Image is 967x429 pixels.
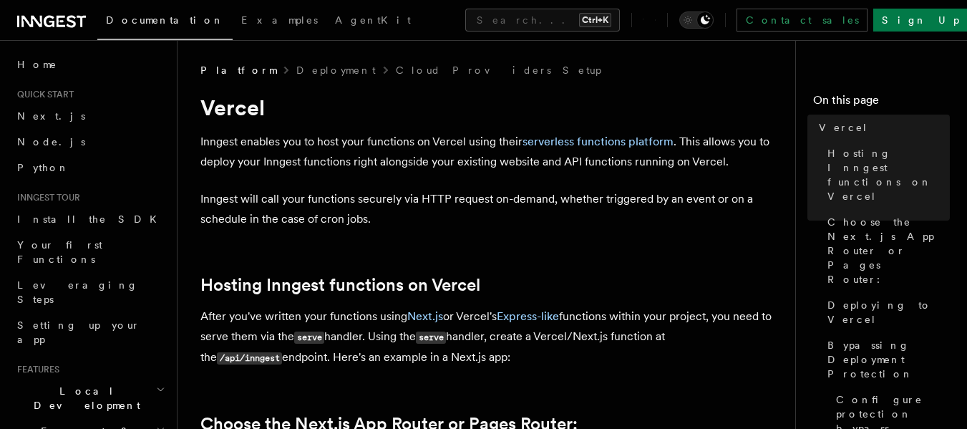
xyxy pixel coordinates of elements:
[17,319,140,345] span: Setting up your app
[217,352,282,365] code: /api/inngest
[579,13,611,27] kbd: Ctrl+K
[200,275,480,295] a: Hosting Inngest functions on Vercel
[11,89,74,100] span: Quick start
[200,189,773,229] p: Inngest will call your functions securely via HTTP request on-demand, whether triggered by an eve...
[813,115,950,140] a: Vercel
[11,312,168,352] a: Setting up your app
[396,63,601,77] a: Cloud Providers Setup
[523,135,674,148] a: serverless functions platform
[11,129,168,155] a: Node.js
[11,155,168,180] a: Python
[407,309,443,323] a: Next.js
[822,140,950,209] a: Hosting Inngest functions on Vercel
[465,9,620,32] button: Search...Ctrl+K
[17,110,85,122] span: Next.js
[11,52,168,77] a: Home
[335,14,411,26] span: AgentKit
[17,136,85,148] span: Node.js
[106,14,224,26] span: Documentation
[11,272,168,312] a: Leveraging Steps
[813,92,950,115] h4: On this page
[17,57,57,72] span: Home
[822,209,950,292] a: Choose the Next.js App Router or Pages Router:
[200,132,773,172] p: Inngest enables you to host your functions on Vercel using their . This allows you to deploy your...
[827,298,950,327] span: Deploying to Vercel
[233,4,326,39] a: Examples
[11,364,59,375] span: Features
[200,95,773,120] h1: Vercel
[822,332,950,387] a: Bypassing Deployment Protection
[11,103,168,129] a: Next.js
[200,63,276,77] span: Platform
[737,9,868,32] a: Contact sales
[17,213,165,225] span: Install the SDK
[819,120,868,135] span: Vercel
[296,63,376,77] a: Deployment
[11,192,80,203] span: Inngest tour
[822,292,950,332] a: Deploying to Vercel
[827,146,950,203] span: Hosting Inngest functions on Vercel
[416,332,446,344] code: serve
[827,215,950,286] span: Choose the Next.js App Router or Pages Router:
[17,162,69,173] span: Python
[97,4,233,40] a: Documentation
[679,11,714,29] button: Toggle dark mode
[294,332,324,344] code: serve
[827,338,950,381] span: Bypassing Deployment Protection
[241,14,318,26] span: Examples
[11,384,156,413] span: Local Development
[326,4,419,39] a: AgentKit
[200,307,773,368] p: After you've written your functions using or Vercel's functions within your project, you need to ...
[11,232,168,272] a: Your first Functions
[11,206,168,232] a: Install the SDK
[11,378,168,418] button: Local Development
[17,279,138,305] span: Leveraging Steps
[17,239,102,265] span: Your first Functions
[497,309,559,323] a: Express-like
